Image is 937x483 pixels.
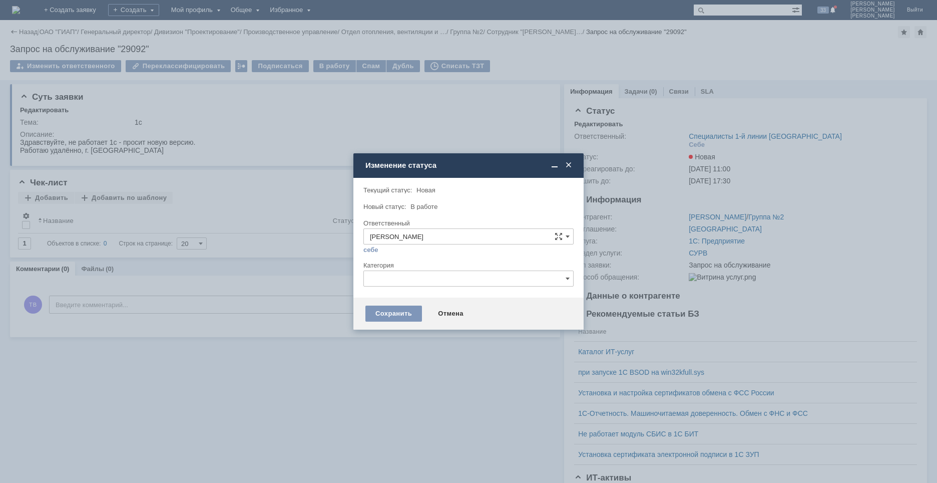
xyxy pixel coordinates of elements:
div: Изменение статуса [365,161,574,170]
label: Текущий статус: [363,186,412,194]
div: Категория [363,262,572,269]
span: Свернуть (Ctrl + M) [550,161,560,170]
span: Закрыть [564,161,574,170]
a: себе [363,246,378,254]
div: Ответственный [363,220,572,226]
span: Сложная форма [555,232,563,240]
label: Новый статус: [363,203,406,210]
span: В работе [410,203,437,210]
span: Новая [416,186,435,194]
